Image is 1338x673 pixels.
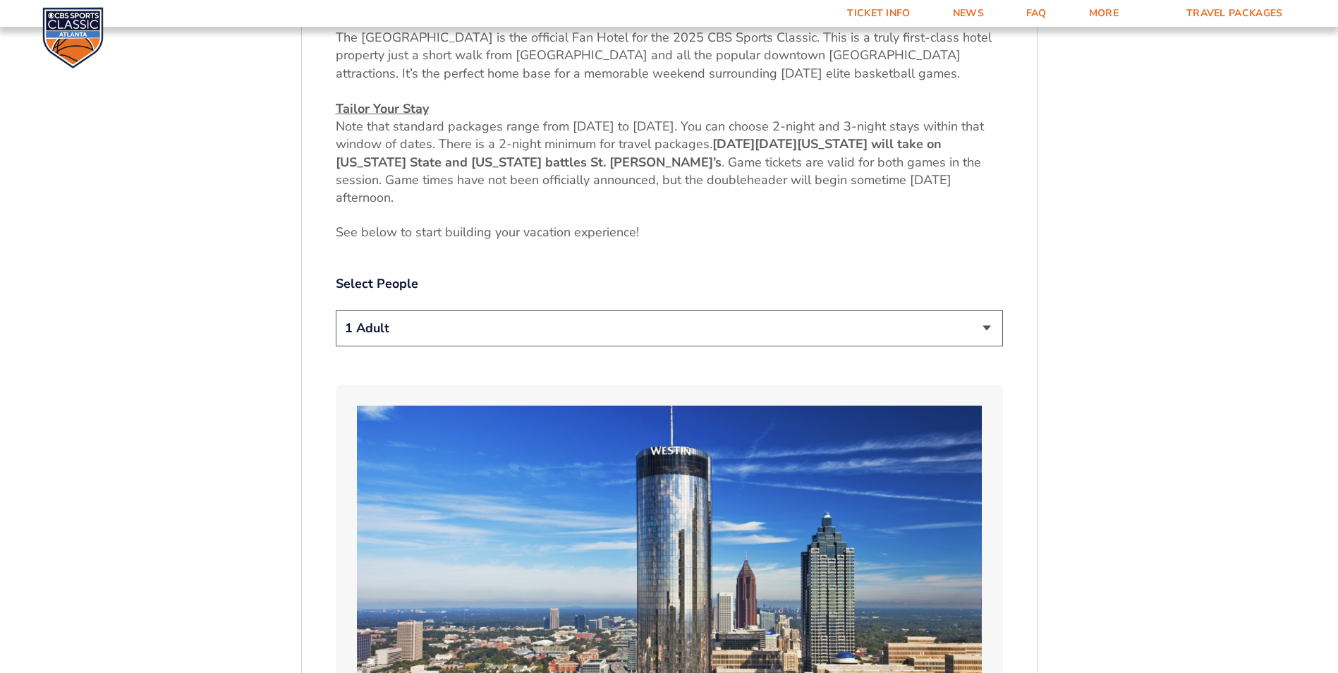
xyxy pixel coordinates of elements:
u: Tailor Your Stay [336,100,429,117]
span: xperience! [581,224,639,241]
span: Note that standard packages range from [DATE] to [DATE]. You can choose 2-night and 3-night stays... [336,118,984,152]
span: . Game tickets are valid for both games in the session. Game times have not been officially annou... [336,154,981,206]
img: CBS Sports Classic [42,7,104,68]
strong: [US_STATE] will take on [US_STATE] State and [US_STATE] battles St. [PERSON_NAME]’s [336,135,942,170]
label: Select People [336,275,1003,293]
span: The [GEOGRAPHIC_DATA] is the official Fan Hotel for the 2025 CBS Sports Classic. This is a truly ... [336,29,992,81]
strong: [DATE][DATE] [712,135,797,152]
p: See below to start building your vacation e [336,224,1003,241]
